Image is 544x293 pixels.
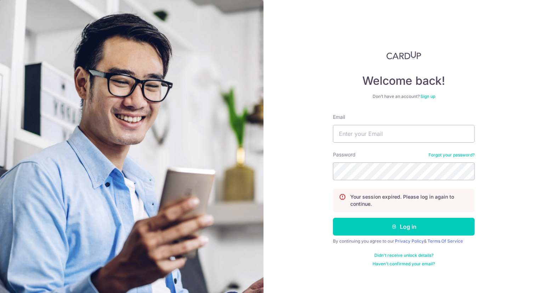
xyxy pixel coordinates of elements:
[333,74,475,88] h4: Welcome back!
[373,261,435,267] a: Haven't confirmed your email?
[333,125,475,143] input: Enter your Email
[374,253,433,258] a: Didn't receive unlock details?
[350,193,469,208] p: Your session expired. Please log in again to continue.
[333,151,356,158] label: Password
[333,114,345,121] label: Email
[333,238,475,244] div: By continuing you agree to our &
[333,218,475,236] button: Log in
[333,94,475,99] div: Don’t have an account?
[420,94,435,99] a: Sign up
[395,238,424,244] a: Privacy Policy
[429,152,475,158] a: Forgot your password?
[427,238,463,244] a: Terms Of Service
[386,51,421,60] img: CardUp Logo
